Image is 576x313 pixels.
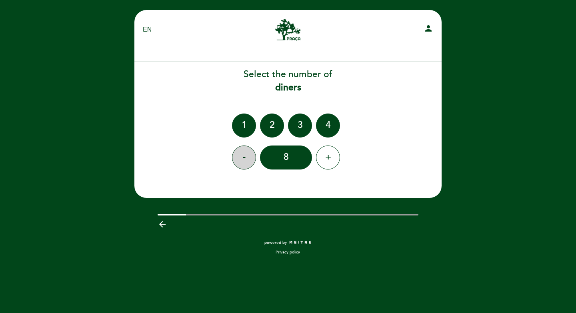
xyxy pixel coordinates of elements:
[424,24,433,36] button: person
[276,249,300,255] a: Privacy policy
[264,240,287,245] span: powered by
[238,19,338,41] a: [GEOGRAPHIC_DATA]
[316,146,340,169] div: +
[275,82,301,93] b: diners
[232,146,256,169] div: -
[260,146,312,169] div: 8
[288,114,312,138] div: 3
[424,24,433,33] i: person
[289,241,312,245] img: MEITRE
[134,68,442,94] div: Select the number of
[232,114,256,138] div: 1
[316,114,340,138] div: 4
[260,114,284,138] div: 2
[264,240,312,245] a: powered by
[158,219,167,229] i: arrow_backward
